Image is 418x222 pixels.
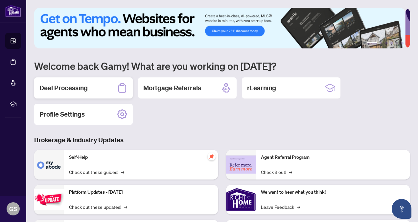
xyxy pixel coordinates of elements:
p: Self-Help [69,154,213,161]
img: Platform Updates - July 21, 2025 [34,189,64,210]
h1: Welcome back Gamy! What are you working on [DATE]? [34,60,410,72]
button: 4 [390,42,393,44]
h2: Profile Settings [39,110,85,119]
a: Leave Feedback→ [261,203,300,210]
button: 5 [396,42,398,44]
span: → [297,203,300,210]
h2: Mortgage Referrals [143,83,201,93]
h2: rLearning [247,83,276,93]
span: → [121,168,124,176]
button: 3 [385,42,388,44]
button: 2 [380,42,383,44]
span: GS [9,204,17,213]
p: Platform Updates - [DATE] [69,189,213,196]
img: logo [5,5,21,17]
a: Check out these guides!→ [69,168,124,176]
img: Self-Help [34,150,64,180]
h3: Brokerage & Industry Updates [34,135,410,145]
button: Open asap [392,199,411,219]
img: Slide 0 [34,8,405,48]
a: Check it out!→ [261,168,292,176]
span: pushpin [208,153,216,160]
p: Agent Referral Program [261,154,405,161]
h2: Deal Processing [39,83,88,93]
img: We want to hear what you think! [226,185,256,214]
a: Check out these updates!→ [69,203,127,210]
button: 6 [401,42,404,44]
span: → [124,203,127,210]
span: → [289,168,292,176]
p: We want to hear what you think! [261,189,405,196]
button: 1 [367,42,377,44]
img: Agent Referral Program [226,155,256,174]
